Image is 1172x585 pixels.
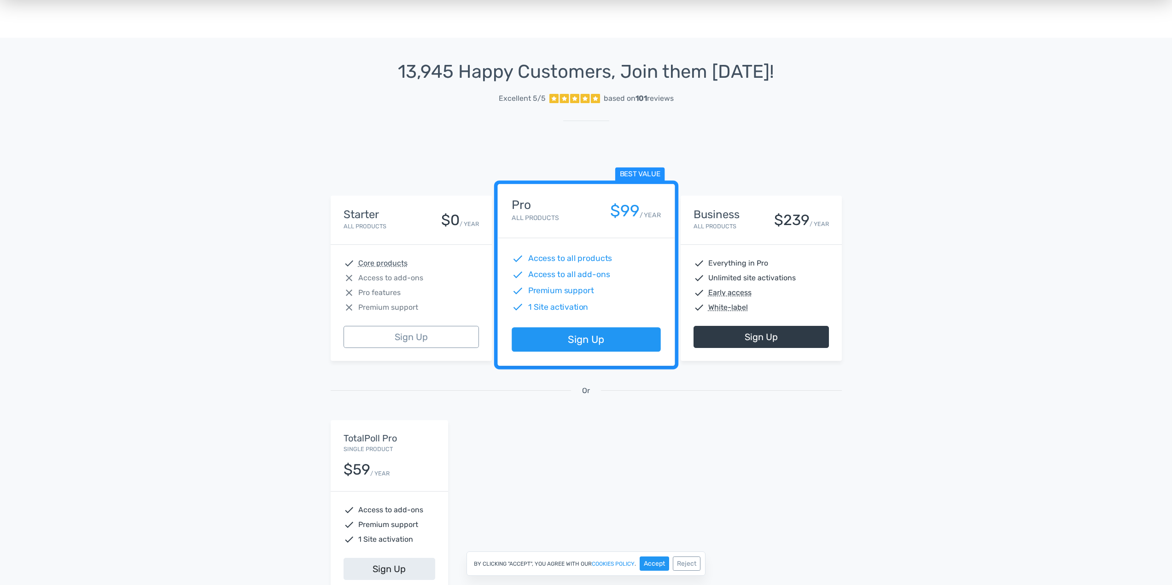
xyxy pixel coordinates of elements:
[694,223,736,230] small: All Products
[441,212,460,228] div: $0
[512,198,559,212] h4: Pro
[358,504,423,515] span: Access to add-ons
[673,556,700,571] button: Reject
[640,556,669,571] button: Accept
[344,223,386,230] small: All Products
[610,202,639,220] div: $99
[636,94,647,103] strong: 101
[708,302,748,313] abbr: White-label
[512,214,559,222] small: All Products
[708,287,752,298] abbr: Early access
[512,285,524,297] span: check
[528,301,588,313] span: 1 Site activation
[344,504,355,515] span: check
[512,301,524,313] span: check
[331,62,842,82] h1: 13,945 Happy Customers, Join them [DATE]!
[694,272,705,284] span: check
[344,302,355,313] span: close
[694,287,705,298] span: check
[344,462,370,478] div: $59
[694,209,740,220] h4: Business
[331,89,842,108] a: Excellent 5/5 based on101reviews
[708,258,768,269] span: Everything in Pro
[499,93,546,104] span: Excellent 5/5
[512,269,524,281] span: check
[694,258,705,269] span: check
[344,209,386,220] h4: Starter
[582,385,590,396] span: Or
[592,561,635,567] a: cookies policy
[358,287,401,298] span: Pro features
[370,469,390,478] small: / YEAR
[358,272,423,284] span: Access to add-ons
[774,212,810,228] div: $239
[528,253,612,265] span: Access to all products
[528,285,594,297] span: Premium support
[344,272,355,284] span: close
[344,287,355,298] span: close
[466,551,706,576] div: By clicking "Accept", you agree with our .
[810,220,829,228] small: / YEAR
[358,519,418,530] span: Premium support
[694,326,829,348] a: Sign Up
[344,534,355,545] span: check
[344,258,355,269] span: check
[615,168,665,182] span: Best value
[344,433,435,443] h5: TotalPoll Pro
[639,210,660,220] small: / YEAR
[358,534,413,545] span: 1 Site activation
[344,326,479,348] a: Sign Up
[708,272,796,284] span: Unlimited site activations
[358,302,418,313] span: Premium support
[344,446,393,452] small: Single Product
[344,519,355,530] span: check
[358,258,408,269] abbr: Core products
[460,220,479,228] small: / YEAR
[528,269,610,281] span: Access to all add-ons
[694,302,705,313] span: check
[604,93,674,104] div: based on reviews
[512,253,524,265] span: check
[512,328,660,352] a: Sign Up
